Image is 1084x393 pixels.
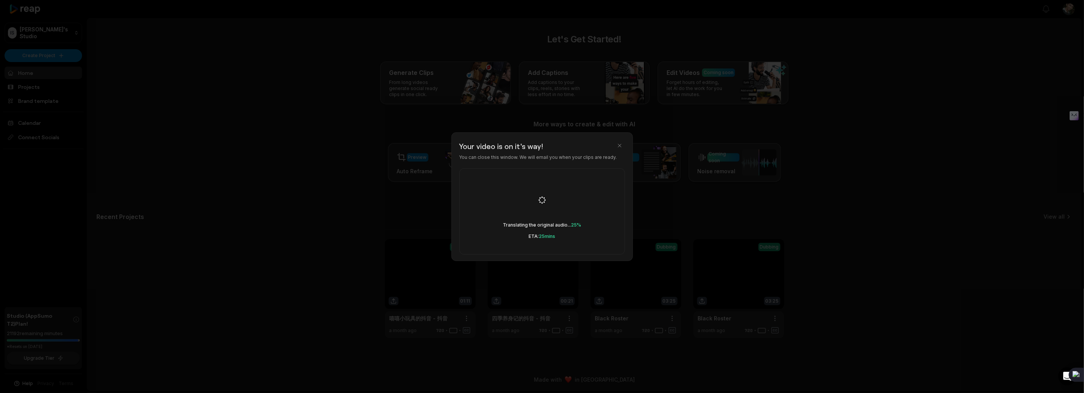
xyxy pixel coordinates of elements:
[571,222,581,228] span: 25%
[539,233,555,239] span: 25 mins
[459,154,625,161] p: You can close this window. We will email you when your clips are ready.
[503,222,581,228] div: Translating the original audio...
[529,233,555,240] div: ETA:
[459,140,625,152] h2: Your video is on it's way!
